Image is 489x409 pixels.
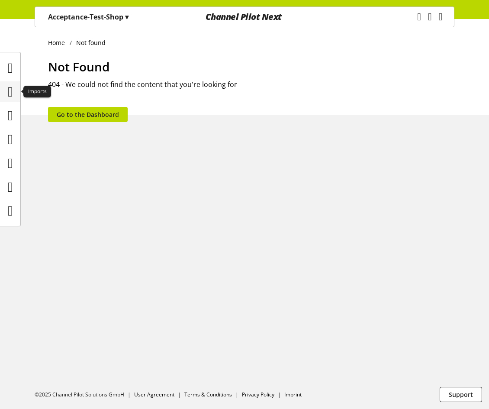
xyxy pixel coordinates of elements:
[134,391,174,398] a: User Agreement
[242,391,274,398] a: Privacy Policy
[440,387,482,402] button: Support
[125,12,129,22] span: ▾
[48,79,454,90] h2: 404 - We could not find the content that you're looking for
[57,110,119,119] span: Go to the Dashboard
[48,58,109,75] span: Not Found
[35,391,134,399] li: ©2025 Channel Pilot Solutions GmbH
[48,12,129,22] p: Acceptance-Test-Shop
[449,390,473,399] span: Support
[184,391,232,398] a: Terms & Conditions
[23,86,51,98] div: Imports
[48,38,70,47] a: Home
[35,6,454,27] nav: main navigation
[284,391,302,398] a: Imprint
[48,107,128,122] a: Go to the Dashboard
